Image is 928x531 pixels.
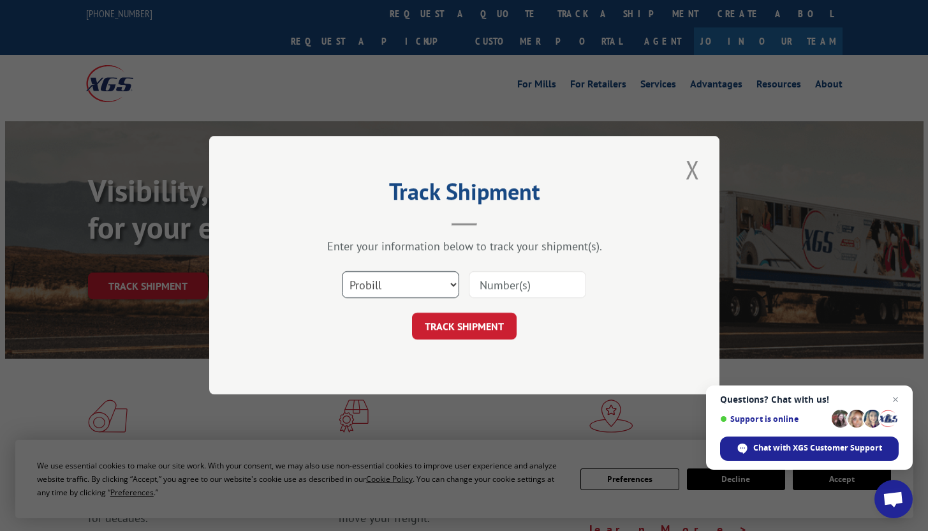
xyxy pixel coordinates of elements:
button: Close modal [682,152,703,187]
div: Enter your information below to track your shipment(s). [273,239,656,254]
h2: Track Shipment [273,183,656,207]
input: Number(s) [469,272,586,299]
button: TRACK SHIPMENT [412,313,517,340]
span: Chat with XGS Customer Support [720,437,899,461]
span: Questions? Chat with us! [720,394,899,405]
span: Support is online [720,414,827,424]
a: Open chat [874,480,913,518]
span: Chat with XGS Customer Support [753,442,882,454]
